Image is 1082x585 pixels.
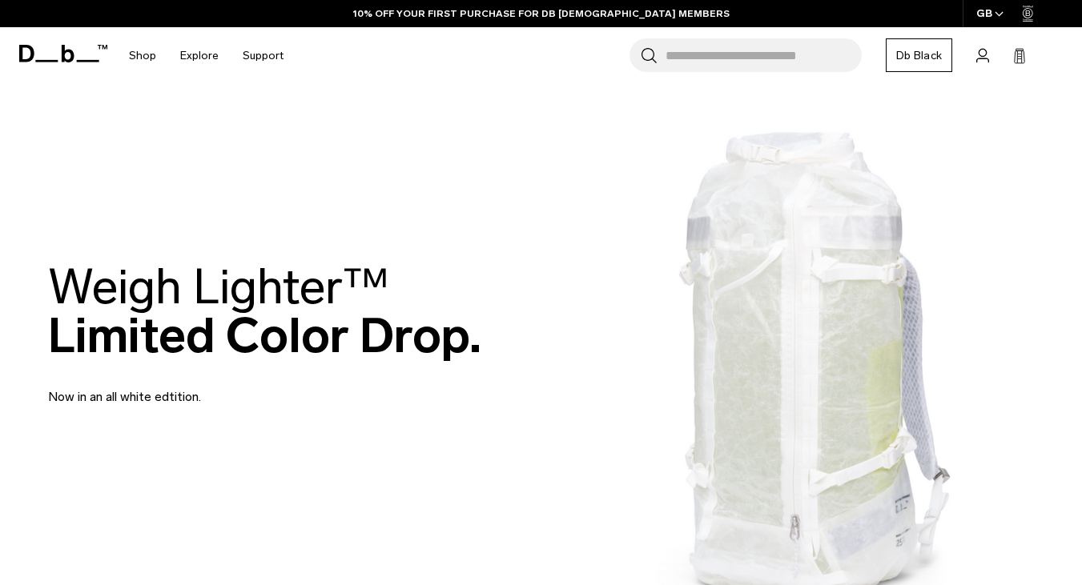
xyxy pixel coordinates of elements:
[353,6,730,21] a: 10% OFF YOUR FIRST PURCHASE FOR DB [DEMOGRAPHIC_DATA] MEMBERS
[243,27,284,84] a: Support
[48,368,432,407] p: Now in an all white edtition.
[117,27,296,84] nav: Main Navigation
[48,258,389,316] span: Weigh Lighter™
[180,27,219,84] a: Explore
[886,38,952,72] a: Db Black
[48,262,481,360] h2: Limited Color Drop.
[129,27,156,84] a: Shop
